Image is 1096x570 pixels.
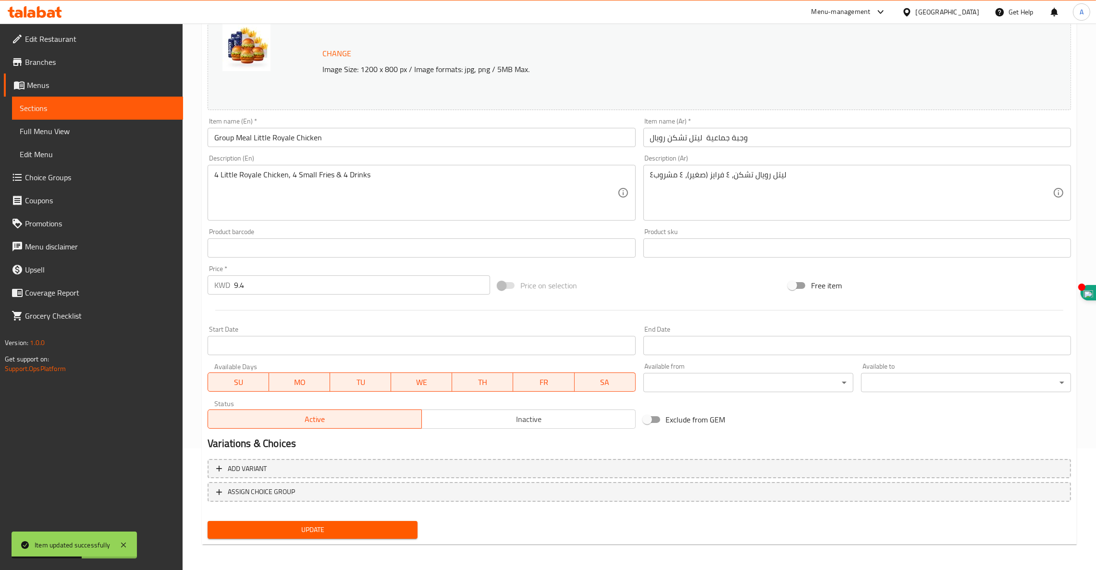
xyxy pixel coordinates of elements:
span: Edit Menu [20,149,175,160]
button: TU [330,372,391,392]
span: Upsell [25,264,175,275]
a: Choice Groups [4,166,183,189]
h2: Variations & Choices [208,436,1071,451]
span: TH [456,375,509,389]
span: Active [212,412,418,426]
button: MO [269,372,330,392]
span: Edit Restaurant [25,33,175,45]
span: Change [322,47,351,61]
a: Menu disclaimer [4,235,183,258]
div: [GEOGRAPHIC_DATA] [916,7,979,17]
span: MO [273,375,326,389]
span: SA [579,375,632,389]
input: Please enter product barcode [208,238,635,258]
a: Coverage Report [4,281,183,304]
input: Please enter price [234,275,490,295]
span: Grocery Checklist [25,310,175,322]
a: Sections [12,97,183,120]
a: Edit Menu [12,143,183,166]
button: Active [208,409,422,429]
p: Image Size: 1200 x 800 px / Image formats: jpg, png / 5MB Max. [319,63,944,75]
span: Get support on: [5,353,49,365]
textarea: 4 Little Royale Chicken, 4 Small Fries & 4 Drinks [214,170,617,216]
span: Menus [27,79,175,91]
span: A [1080,7,1084,17]
span: Version: [5,336,28,349]
a: Upsell [4,258,183,281]
a: Edit Restaurant [4,27,183,50]
span: Coupons [25,195,175,206]
img: 800X600_2638935570801624255.jpg [222,23,271,71]
span: Exclude from GEM [666,414,726,425]
span: Price on selection [520,280,577,291]
input: Enter name Ar [643,128,1071,147]
span: WE [395,375,448,389]
span: Add variant [228,463,267,475]
span: Promotions [25,218,175,229]
a: Full Menu View [12,120,183,143]
span: Branches [25,56,175,68]
span: FR [517,375,570,389]
button: Inactive [421,409,636,429]
p: KWD [214,279,230,291]
span: SU [212,375,265,389]
button: ASSIGN CHOICE GROUP [208,482,1071,502]
span: Menu disclaimer [25,241,175,252]
button: Change [319,44,355,63]
span: Coverage Report [25,287,175,298]
a: Promotions [4,212,183,235]
a: Support.OpsPlatform [5,362,66,375]
a: Branches [4,50,183,74]
div: ​ [861,373,1071,392]
a: Menus [4,74,183,97]
span: 1.0.0 [30,336,45,349]
span: Inactive [426,412,632,426]
button: Add variant [208,459,1071,479]
a: Coupons [4,189,183,212]
textarea: ليتل رويال تشكن، ٤ فرايز (صغير)، ٤ مشروب٤ [650,170,1053,216]
button: TH [452,372,513,392]
span: Update [215,524,410,536]
div: ​ [643,373,853,392]
button: SU [208,372,269,392]
button: Update [208,521,418,539]
span: Sections [20,102,175,114]
button: WE [391,372,452,392]
a: Grocery Checklist [4,304,183,327]
div: Menu-management [812,6,871,18]
span: Full Menu View [20,125,175,137]
span: ASSIGN CHOICE GROUP [228,486,295,498]
span: TU [334,375,387,389]
button: FR [513,372,574,392]
div: Item updated successfully [35,540,110,550]
input: Please enter product sku [643,238,1071,258]
span: Choice Groups [25,172,175,183]
span: Free item [811,280,842,291]
input: Enter name En [208,128,635,147]
button: SA [575,372,636,392]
